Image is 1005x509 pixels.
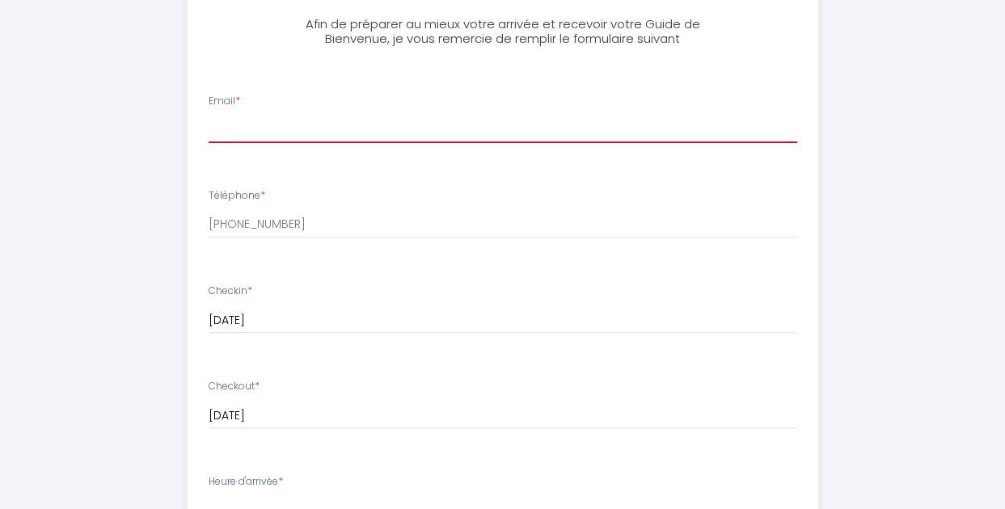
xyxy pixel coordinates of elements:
label: Checkout [209,379,260,394]
label: Checkin [209,284,252,299]
label: Heure d'arrivée [209,474,283,490]
h3: Afin de préparer au mieux votre arrivée et recevoir votre Guide de Bienvenue, je vous remercie de... [297,17,709,46]
label: Téléphone [209,188,265,204]
label: Email [209,94,240,109]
